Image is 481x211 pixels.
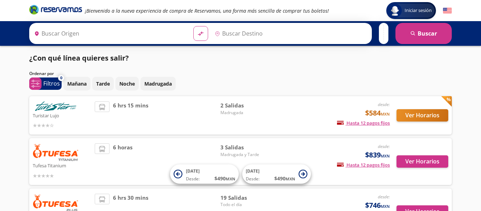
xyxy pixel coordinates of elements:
[220,194,270,202] span: 19 Salidas
[33,143,79,161] img: Tufesa Titanium
[246,176,260,182] span: Desde:
[242,165,311,184] button: [DATE]Desde:$490MXN
[33,101,79,111] img: Turistar Lujo
[92,77,114,91] button: Tarde
[378,143,390,149] em: desde:
[378,101,390,107] em: desde:
[29,4,82,15] i: Brand Logo
[85,7,329,14] em: ¡Bienvenido a la nueva experiencia de compra de Reservamos, una forma más sencilla de comprar tus...
[381,153,390,159] small: MXN
[29,77,62,90] button: 0Filtros
[144,80,172,87] p: Madrugada
[337,162,390,168] span: Hasta 12 pagos fijos
[43,79,60,88] p: Filtros
[443,6,452,15] button: English
[29,4,82,17] a: Brand Logo
[113,101,148,129] span: 6 hrs 15 mins
[31,25,188,42] input: Buscar Origen
[113,143,132,180] span: 6 horas
[220,143,270,151] span: 3 Salidas
[220,151,270,158] span: Madrugada y Tarde
[337,120,390,126] span: Hasta 12 pagos fijos
[365,200,390,211] span: $746
[119,80,135,87] p: Noche
[140,77,176,91] button: Madrugada
[274,175,295,182] span: $ 490
[67,80,87,87] p: Mañana
[365,150,390,160] span: $839
[29,70,54,77] p: Ordenar por
[33,111,91,119] p: Turistar Lujo
[220,110,270,116] span: Madrugada
[214,175,235,182] span: $ 490
[395,23,452,44] button: Buscar
[220,101,270,110] span: 2 Salidas
[170,165,239,184] button: [DATE]Desde:$490MXN
[226,176,235,181] small: MXN
[60,75,62,81] span: 0
[212,25,368,42] input: Buscar Destino
[396,155,448,168] button: Ver Horarios
[186,176,200,182] span: Desde:
[115,77,139,91] button: Noche
[63,77,90,91] button: Mañana
[286,176,295,181] small: MXN
[220,201,270,208] span: Todo el día
[402,7,435,14] span: Iniciar sesión
[246,168,260,174] span: [DATE]
[365,108,390,118] span: $584
[381,204,390,209] small: MXN
[186,168,200,174] span: [DATE]
[33,161,91,169] p: Tufesa Titanium
[381,111,390,117] small: MXN
[378,194,390,200] em: desde:
[396,109,448,122] button: Ver Horarios
[29,53,129,63] p: ¿Con qué línea quieres salir?
[96,80,110,87] p: Tarde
